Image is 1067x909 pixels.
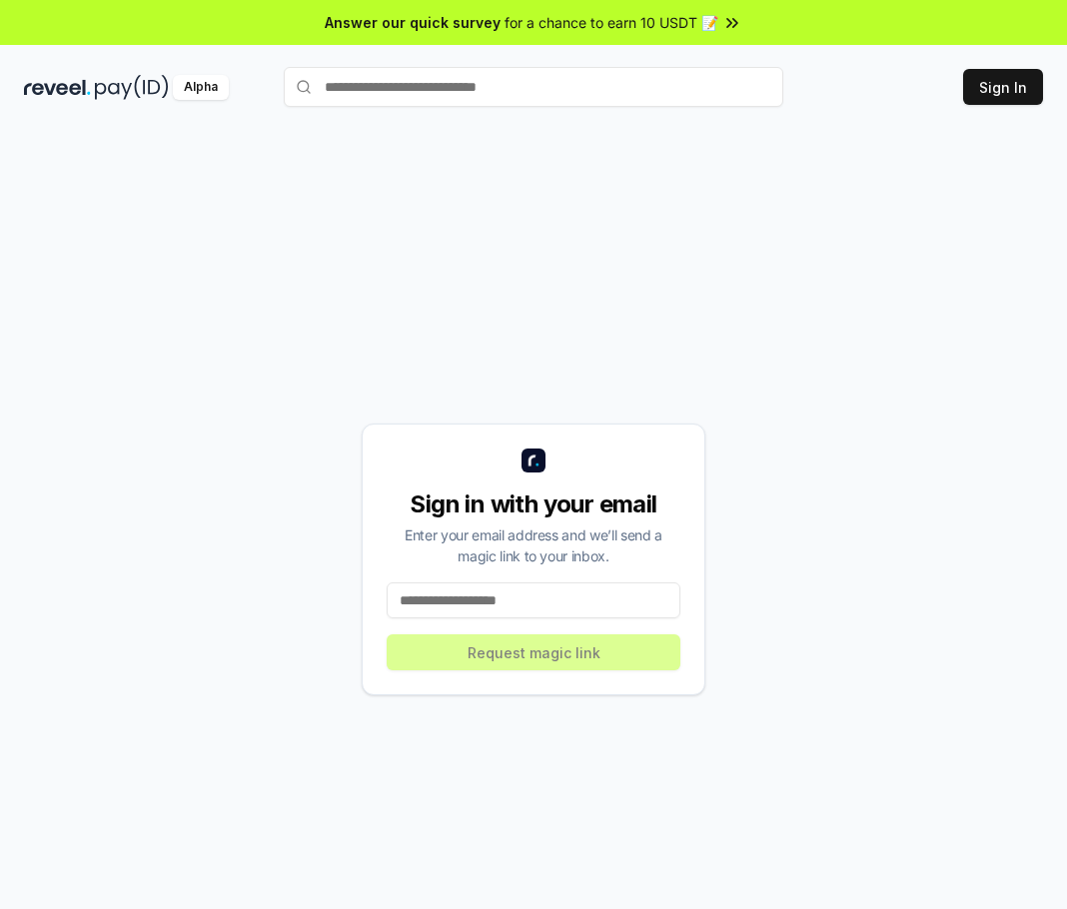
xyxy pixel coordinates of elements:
div: Sign in with your email [387,488,680,520]
div: Enter your email address and we’ll send a magic link to your inbox. [387,524,680,566]
button: Sign In [963,69,1043,105]
img: logo_small [522,449,545,472]
img: pay_id [95,75,169,100]
img: reveel_dark [24,75,91,100]
div: Alpha [173,75,229,100]
span: Answer our quick survey [325,12,501,33]
span: for a chance to earn 10 USDT 📝 [505,12,718,33]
